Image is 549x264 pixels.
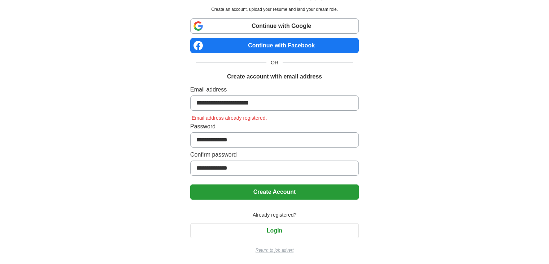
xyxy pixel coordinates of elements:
[190,247,359,254] a: Return to job advert
[190,122,359,131] label: Password
[190,150,359,159] label: Confirm password
[192,6,357,13] p: Create an account, upload your resume and land your dream role.
[248,211,301,219] span: Already registered?
[190,115,269,121] span: Email address already registered.
[227,72,322,81] h1: Create account with email address
[266,59,283,67] span: OR
[190,184,359,200] button: Create Account
[190,18,359,34] a: Continue with Google
[190,227,359,234] a: Login
[190,38,359,53] a: Continue with Facebook
[190,223,359,238] button: Login
[190,85,359,94] label: Email address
